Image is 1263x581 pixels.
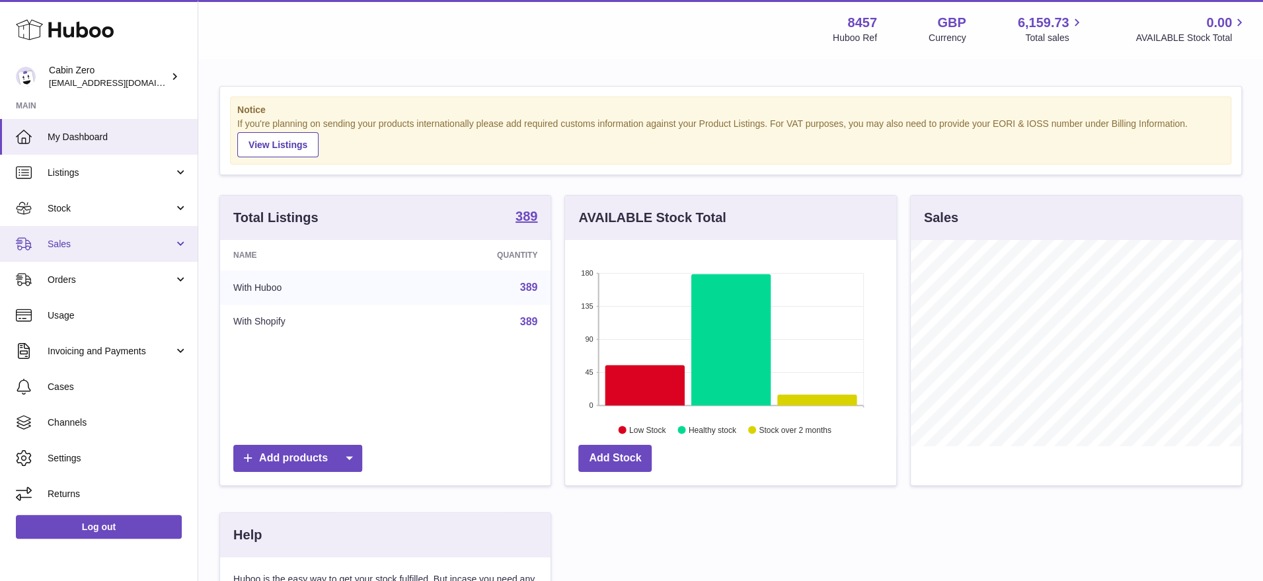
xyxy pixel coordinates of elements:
[220,270,399,305] td: With Huboo
[759,425,831,434] text: Stock over 2 months
[1018,14,1085,44] a: 6,159.73 Total sales
[233,209,319,227] h3: Total Listings
[520,282,538,293] a: 389
[49,77,194,88] span: [EMAIL_ADDRESS][DOMAIN_NAME]
[48,309,188,322] span: Usage
[847,14,877,32] strong: 8457
[16,67,36,87] img: huboo@cabinzero.com
[581,302,593,310] text: 135
[929,32,966,44] div: Currency
[48,131,188,143] span: My Dashboard
[520,316,538,327] a: 389
[48,416,188,429] span: Channels
[1135,14,1247,44] a: 0.00 AVAILABLE Stock Total
[48,345,174,358] span: Invoicing and Payments
[937,14,966,32] strong: GBP
[629,425,666,434] text: Low Stock
[586,335,593,343] text: 90
[48,381,188,393] span: Cases
[48,167,174,179] span: Listings
[48,452,188,465] span: Settings
[1025,32,1084,44] span: Total sales
[516,210,537,223] strong: 389
[237,132,319,157] a: View Listings
[581,269,593,277] text: 180
[237,118,1224,157] div: If you're planning on sending your products internationally please add required customs informati...
[578,209,726,227] h3: AVAILABLE Stock Total
[49,64,168,89] div: Cabin Zero
[590,401,593,409] text: 0
[233,445,362,472] a: Add products
[833,32,877,44] div: Huboo Ref
[924,209,958,227] h3: Sales
[578,445,652,472] a: Add Stock
[237,104,1224,116] strong: Notice
[1206,14,1232,32] span: 0.00
[48,274,174,286] span: Orders
[48,488,188,500] span: Returns
[16,515,182,539] a: Log out
[220,305,399,339] td: With Shopify
[586,368,593,376] text: 45
[48,238,174,251] span: Sales
[233,526,262,544] h3: Help
[1135,32,1247,44] span: AVAILABLE Stock Total
[220,240,399,270] th: Name
[48,202,174,215] span: Stock
[399,240,551,270] th: Quantity
[689,425,737,434] text: Healthy stock
[1018,14,1069,32] span: 6,159.73
[516,210,537,225] a: 389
